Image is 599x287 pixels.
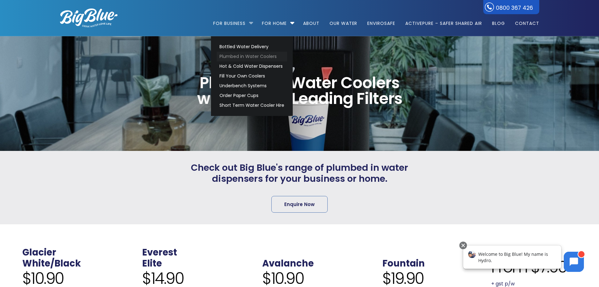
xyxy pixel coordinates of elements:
img: logo [60,9,118,27]
a: Enquire Now [271,196,328,213]
a: Glacier [22,246,56,259]
a: Order Paper Cups [217,91,287,100]
a: White/Black [22,257,81,270]
a: Elite [142,257,162,270]
a: Hot & Cold Water Dispensers [217,61,287,71]
a: Avalanche [262,257,314,270]
span: Welcome to Big Blue! My name is Hydro. [22,11,92,23]
span: Plumbed In Water Coolers with Market Leading Filters [186,75,414,106]
a: Bottled Water Delivery [217,42,287,52]
iframe: Chatbot [457,240,590,278]
a: Fill Your Own Coolers [217,71,287,81]
span: . [262,246,265,259]
img: Avatar [12,10,19,18]
a: Plumbed in Water Coolers [217,52,287,61]
span: . [382,246,385,259]
a: Short Term Water Cooler Hire [217,100,287,110]
span: . [491,235,494,247]
a: Everest [142,246,177,259]
a: Underbench Systems [217,81,287,91]
a: Fountain [382,257,425,270]
span: Check out Big Blue's range of plumbed in water dispensers for your business or home. [183,162,417,184]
